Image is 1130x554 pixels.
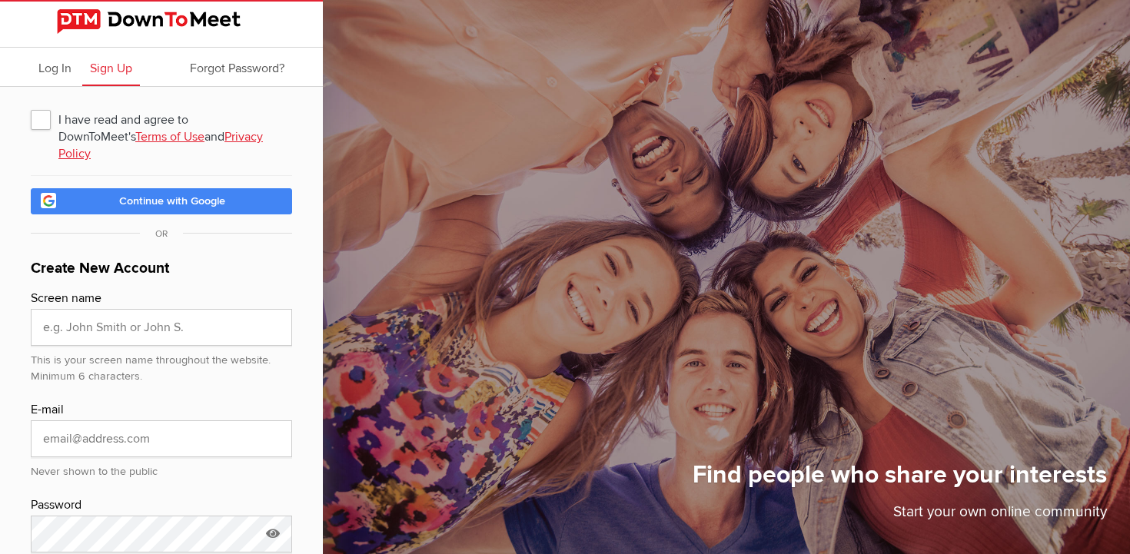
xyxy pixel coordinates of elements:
h1: Find people who share your interests [693,459,1107,501]
input: e.g. John Smith or John S. [31,309,292,346]
span: Sign Up [90,61,132,76]
a: Terms of Use [135,129,204,144]
p: Start your own online community [693,501,1107,531]
a: Forgot Password? [182,48,292,86]
div: Never shown to the public [31,457,292,480]
h1: Create New Account [31,257,292,289]
div: This is your screen name throughout the website. Minimum 6 characters. [31,346,292,385]
input: email@address.com [31,420,292,457]
span: Forgot Password? [190,61,284,76]
span: OR [140,228,183,240]
div: E-mail [31,400,292,420]
span: Log In [38,61,71,76]
a: Sign Up [82,48,140,86]
span: Continue with Google [119,194,225,207]
div: Password [31,496,292,516]
span: I have read and agree to DownToMeet's and [31,105,292,133]
div: Screen name [31,289,292,309]
a: Continue with Google [31,188,292,214]
a: Log In [31,48,79,86]
img: DownToMeet [57,9,266,34]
